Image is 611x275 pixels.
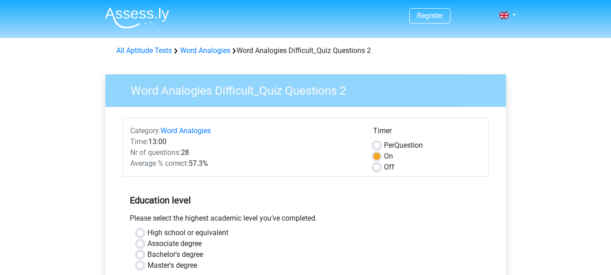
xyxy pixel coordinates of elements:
a: Word Analogies [180,46,230,55]
span: Time: [130,137,148,146]
label: Associate degree [147,238,202,249]
label: High school or equivalent [147,227,228,238]
a: All Aptitude Tests [116,46,172,55]
label: Question [384,140,423,151]
h5: Education level [130,191,482,209]
a: Register [417,11,443,20]
span: Nr of questions: [130,148,181,157]
label: On [384,151,393,162]
a: Word Analogies [161,126,211,135]
label: Master's degree [147,260,197,271]
div: Timer [373,125,481,140]
span: Average % correct: [130,159,189,168]
div: 13:00 [123,136,366,147]
div: 28 [123,147,366,158]
div: Please select the highest academic level you’ve completed. [123,213,488,227]
label: Off [384,162,394,173]
h3: Word Analogies Difficult_Quiz Questions 2 [120,80,499,98]
span: Category: [130,126,161,135]
span: Per [384,141,394,150]
label: Bachelor's degree [147,249,203,260]
div: Word Analogies Difficult_Quiz Questions 2 [113,45,499,56]
div: 57.3% [123,158,366,169]
img: Assessly [105,7,169,29]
